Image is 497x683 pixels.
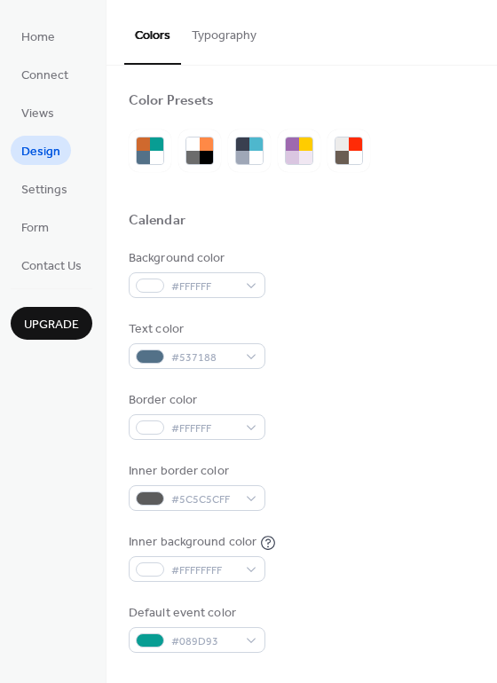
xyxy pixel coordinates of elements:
[11,212,59,241] a: Form
[21,105,54,123] span: Views
[171,561,237,580] span: #FFFFFFFF
[129,212,185,231] div: Calendar
[11,59,79,89] a: Connect
[129,320,262,339] div: Text color
[21,257,82,276] span: Contact Us
[129,249,262,268] div: Background color
[11,307,92,340] button: Upgrade
[21,219,49,238] span: Form
[129,391,262,410] div: Border color
[11,136,71,165] a: Design
[129,604,262,623] div: Default event color
[129,92,214,111] div: Color Presets
[24,316,79,334] span: Upgrade
[21,143,60,161] span: Design
[21,67,68,85] span: Connect
[11,98,65,127] a: Views
[171,632,237,651] span: #089D93
[171,491,237,509] span: #5C5C5CFF
[11,21,66,51] a: Home
[129,462,262,481] div: Inner border color
[11,250,92,279] a: Contact Us
[21,181,67,200] span: Settings
[21,28,55,47] span: Home
[129,533,256,552] div: Inner background color
[171,349,237,367] span: #537188
[171,278,237,296] span: #FFFFFF
[171,420,237,438] span: #FFFFFF
[11,174,78,203] a: Settings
